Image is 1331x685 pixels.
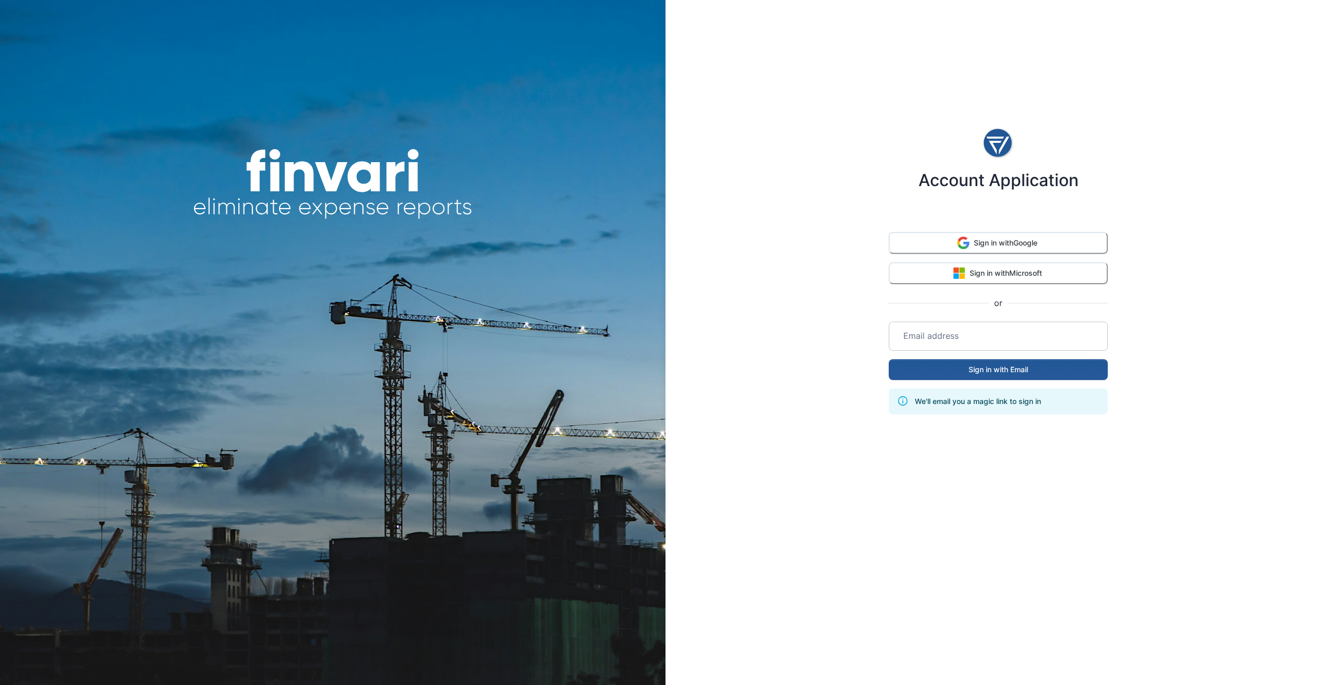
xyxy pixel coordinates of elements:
[918,170,1079,190] h4: Account Application
[193,149,473,220] img: finvari headline
[889,262,1108,284] button: Sign in withMicrosoft
[983,125,1014,162] img: logo
[889,359,1108,380] button: Sign in with Email
[889,232,1108,254] button: Sign in withGoogle
[989,297,1007,309] span: or
[915,392,1041,411] div: We'll email you a magic link to sign in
